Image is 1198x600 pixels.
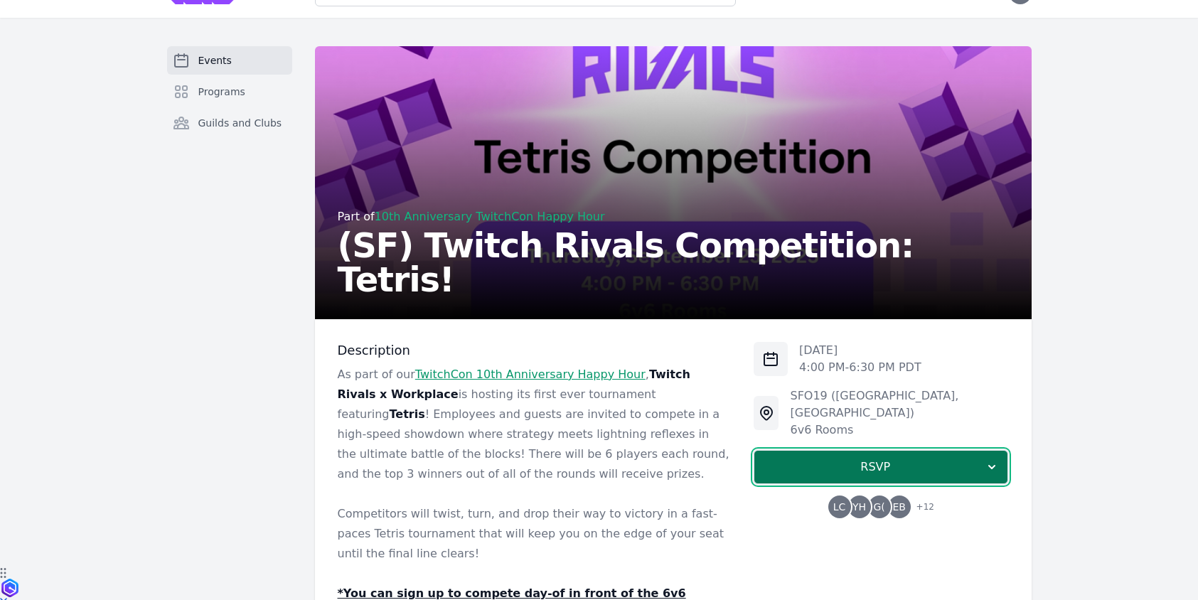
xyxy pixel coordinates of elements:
a: Guilds and Clubs [167,109,292,137]
div: 6v6 Rooms [790,422,1008,439]
span: Events [198,53,232,68]
span: + 12 [908,498,934,518]
span: LC [833,502,846,512]
span: RSVP [766,459,985,476]
a: Programs [167,77,292,106]
a: 10th Anniversary TwitchCon Happy Hour [375,210,605,223]
span: EB [892,502,905,512]
span: G( [873,502,884,512]
span: YH [852,502,866,512]
p: 4:00 PM - 6:30 PM PDT [799,359,921,376]
span: Programs [198,85,245,99]
p: As part of our , is hosting its first ever tournament featuring ! Employees and guests are invite... [338,365,732,484]
p: [DATE] [799,342,921,359]
span: Guilds and Clubs [198,116,282,130]
a: Events [167,46,292,75]
div: SFO19 ([GEOGRAPHIC_DATA], [GEOGRAPHIC_DATA]) [790,387,1008,422]
strong: Tetris [390,407,425,421]
a: TwitchCon 10th Anniversary Happy Hour [415,368,646,381]
nav: Sidebar [167,46,292,160]
h2: (SF) Twitch Rivals Competition: Tetris! [338,228,1009,296]
button: RSVP [754,450,1008,484]
p: Competitors will twist, turn, and drop their way to victory in a fast-paces Tetris tournament tha... [338,504,732,564]
div: Part of [338,208,1009,225]
h3: Description [338,342,732,359]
